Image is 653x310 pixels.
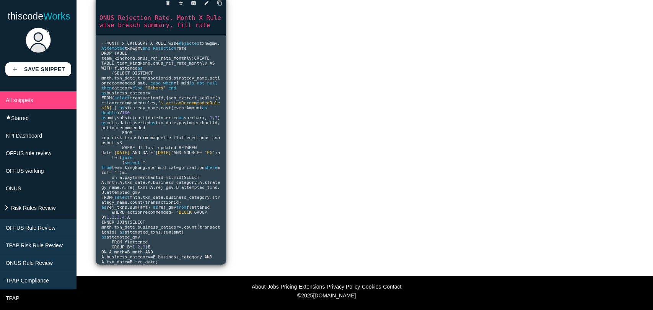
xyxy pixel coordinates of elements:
span: substr [117,115,132,120]
span: Rejection [153,46,176,51]
span: as [101,235,106,240]
span: , [112,76,114,81]
a: Jobs [267,284,279,290]
span: . [122,175,125,180]
span: team_kingkong [112,165,145,170]
span: 2025 [301,292,313,299]
span: , [127,200,130,205]
span: , [145,180,148,185]
span: . [104,255,107,260]
span: onus_rej_rate_monthly [137,56,191,61]
span: as [101,91,106,96]
span: as [101,120,106,125]
span: . [171,175,174,180]
span: ) [114,105,117,110]
span: 4 [122,215,125,220]
span: strategy_name [101,195,220,205]
span: select [114,96,130,101]
span: . [202,180,205,185]
span: CREATE TABLE team_kingkong [101,56,212,66]
span: rej_gmv [156,185,174,190]
span: business_category FROM [101,91,153,101]
span: '[DATE]' [153,150,174,155]
span: as [153,205,158,210]
span: mnth [114,250,125,255]
a: thiscodeWorks [8,4,70,28]
span: , [217,120,220,125]
img: user.png [25,27,52,54]
span: attempted_txns [181,185,217,190]
span: OFFUS rule review [6,150,51,156]
span: business_category [166,195,210,200]
span: B [130,260,132,265]
span: mnth AND A [101,250,156,260]
span: cast [161,105,171,110]
span: mid [181,81,189,86]
span: strategy_name [101,180,220,190]
span: ( [145,115,148,120]
span: category [112,86,132,91]
a: Pricing [280,284,297,290]
a: addSave Snippet [5,62,71,76]
span: a left [101,150,220,160]
span: cast [135,115,145,120]
span: '$.actionRecommendedRules[0]' [101,101,220,110]
span: transactionid [130,96,163,101]
a: About [252,284,266,290]
span: null [207,81,217,86]
span: ) [181,175,184,180]
span: as [137,66,142,71]
span: txn [125,46,132,51]
span: OFFUS Rule Review [6,225,55,231]
span: paytmmerchantid [179,120,217,125]
span: amt [140,205,148,210]
span: . [179,81,181,86]
span: . [148,135,150,140]
span: , [135,245,138,250]
a: Extensions [299,284,325,290]
span: , [114,115,117,120]
span: = [127,260,130,265]
span: , [181,225,184,230]
span: . [156,255,158,260]
a: Privacy Policy [327,284,360,290]
span: . [132,260,135,265]
span: AND SOURCE [174,150,199,155]
span: TPAP Compliance [6,278,49,284]
span: , [109,215,112,220]
span: , [158,105,161,110]
span: SELECT DISTINCT mnth [101,71,156,81]
span: transactionid [101,225,220,235]
span: rej_txns [127,185,148,190]
span: strategy_name [174,76,207,81]
span: ( [122,160,125,165]
span: , [176,120,179,125]
span: 100 [122,110,130,115]
span: ; [156,260,158,265]
span: B [127,250,130,255]
span: . [179,185,181,190]
span: , [119,215,122,220]
span: . [104,260,107,265]
span: )/ [117,110,122,115]
span: 'BLOCK' [176,210,194,215]
span: from [101,165,112,170]
span: sum [130,205,137,210]
span: else [132,86,143,91]
span: count [130,200,143,205]
span: business_category [153,180,197,185]
span: as [119,230,124,235]
span: business_category AND A [101,255,215,265]
span: = [199,150,202,155]
span: A [122,185,125,190]
span: , [112,225,114,230]
span: attempted_gmv FROM [101,190,143,200]
span: ( [143,200,145,205]
span: ( [171,105,174,110]
span: attempted_txns [125,230,161,235]
span: mnth [107,180,117,185]
span: txn_date [135,260,156,265]
span: gmv [135,46,143,51]
span: , [135,76,138,81]
span: end [168,86,176,91]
